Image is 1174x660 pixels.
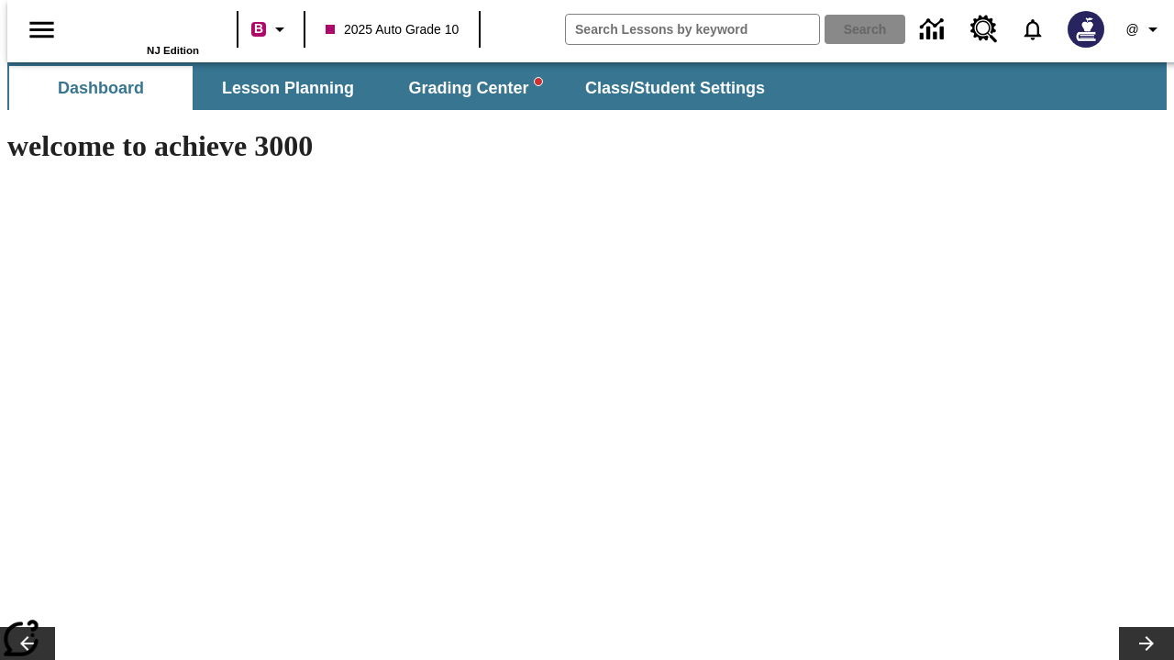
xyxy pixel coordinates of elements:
[585,78,765,99] span: Class/Student Settings
[254,17,263,40] span: B
[1009,5,1057,53] a: Notifications
[222,78,354,99] span: Lesson Planning
[147,45,199,56] span: NJ Edition
[80,8,199,45] a: Home
[570,66,780,110] button: Class/Student Settings
[196,66,380,110] button: Lesson Planning
[326,20,459,39] span: 2025 Auto Grade 10
[7,66,781,110] div: SubNavbar
[1115,13,1174,46] button: Profile/Settings
[9,66,193,110] button: Dashboard
[408,78,541,99] span: Grading Center
[566,15,819,44] input: search field
[1057,5,1115,53] button: Select a new avatar
[15,3,69,57] button: Open side menu
[58,78,144,99] span: Dashboard
[1125,20,1138,39] span: @
[1068,11,1104,48] img: Avatar
[244,13,298,46] button: Boost Class color is violet red. Change class color
[7,129,800,163] h1: welcome to achieve 3000
[7,62,1167,110] div: SubNavbar
[80,6,199,56] div: Home
[959,5,1009,54] a: Resource Center, Will open in new tab
[535,78,542,85] svg: writing assistant alert
[1119,627,1174,660] button: Lesson carousel, Next
[383,66,567,110] button: Grading Center
[909,5,959,55] a: Data Center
